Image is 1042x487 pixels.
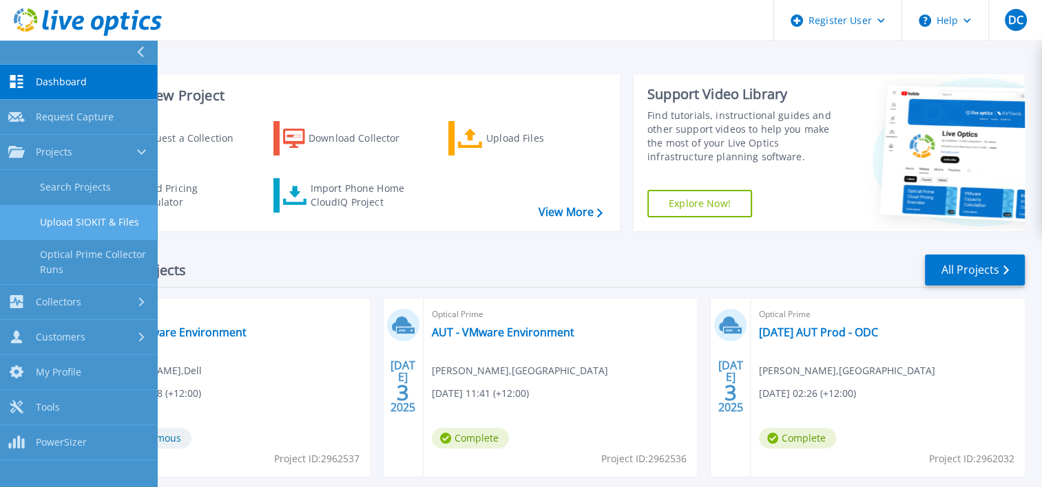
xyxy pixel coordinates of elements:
[397,387,409,398] span: 3
[36,296,81,308] span: Collectors
[104,307,362,322] span: Optical Prime
[137,125,247,152] div: Request a Collection
[929,451,1014,466] span: Project ID: 2962032
[310,182,417,209] div: Import Phone Home CloudIQ Project
[601,451,687,466] span: Project ID: 2962536
[135,182,245,209] div: Cloud Pricing Calculator
[432,325,574,339] a: AUT - VMware Environment
[759,428,836,448] span: Complete
[36,76,87,88] span: Dashboard
[36,366,81,378] span: My Profile
[390,361,416,411] div: [DATE] 2025
[759,386,856,401] span: [DATE] 02:26 (+12:00)
[432,363,608,378] span: [PERSON_NAME] , [GEOGRAPHIC_DATA]
[759,307,1017,322] span: Optical Prime
[448,121,602,155] a: Upload Files
[36,436,87,448] span: PowerSizer
[539,206,603,219] a: View More
[759,325,878,339] a: [DATE] AUT Prod - ODC
[274,451,360,466] span: Project ID: 2962537
[98,121,251,155] a: Request a Collection
[432,386,529,401] span: [DATE] 11:41 (+12:00)
[647,190,752,217] a: Explore Now!
[98,88,602,103] h3: Start a New Project
[486,125,596,152] div: Upload Files
[273,121,427,155] a: Download Collector
[432,428,509,448] span: Complete
[647,109,844,164] div: Find tutorials, instructional guides and other support videos to help you make the most of your L...
[36,401,60,413] span: Tools
[98,178,251,213] a: Cloud Pricing Calculator
[725,387,737,398] span: 3
[1008,14,1023,25] span: DC
[36,331,85,343] span: Customers
[432,307,689,322] span: Optical Prime
[718,361,744,411] div: [DATE] 2025
[647,85,844,103] div: Support Video Library
[36,146,72,158] span: Projects
[925,255,1025,285] a: All Projects
[36,111,114,123] span: Request Capture
[759,363,935,378] span: [PERSON_NAME] , [GEOGRAPHIC_DATA]
[104,325,247,339] a: AUT - VMware Environment
[309,125,419,152] div: Download Collector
